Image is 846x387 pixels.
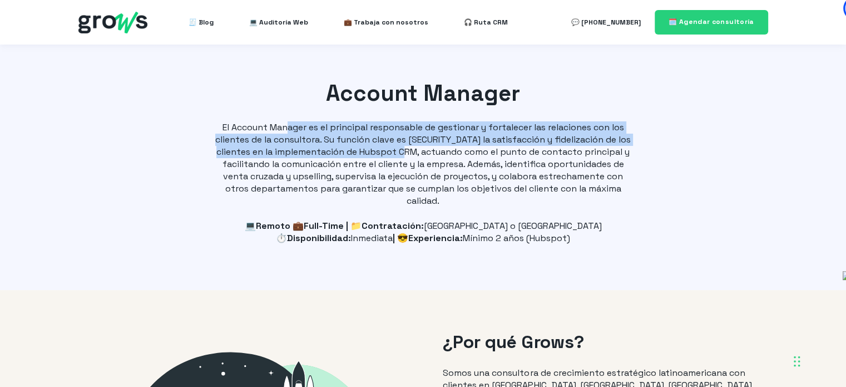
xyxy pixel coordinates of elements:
[443,330,756,355] h2: ¿Por qué Grows?
[790,334,846,387] iframe: Chat Widget
[351,232,393,244] span: Inmediata
[669,17,754,26] span: 🗓️ Agendar consultoría
[790,334,846,387] div: Widget de chat
[655,10,768,34] a: 🗓️ Agendar consultoría
[571,11,641,33] a: 💬 [PHONE_NUMBER]
[464,11,508,33] a: 🎧 Ruta CRM
[212,220,635,244] p: 💻Remoto 💼Full-Time | 📁Contratación: ⏱️Disponibilidad: | 😎Experiencia:
[424,220,602,232] span: [GEOGRAPHIC_DATA] o [GEOGRAPHIC_DATA]
[463,232,570,244] span: Mínimo 2 años (Hubspot)
[212,121,635,207] p: El Account Manager es el principal responsable de gestionar y fortalecer las relaciones con los c...
[212,78,635,109] h1: Account Manager
[189,11,214,33] a: 🧾 Blog
[249,11,308,33] a: 💻 Auditoría Web
[794,345,800,378] div: Arrastrar
[78,12,147,33] img: grows - hubspot
[344,11,428,33] a: 💼 Trabaja con nosotros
